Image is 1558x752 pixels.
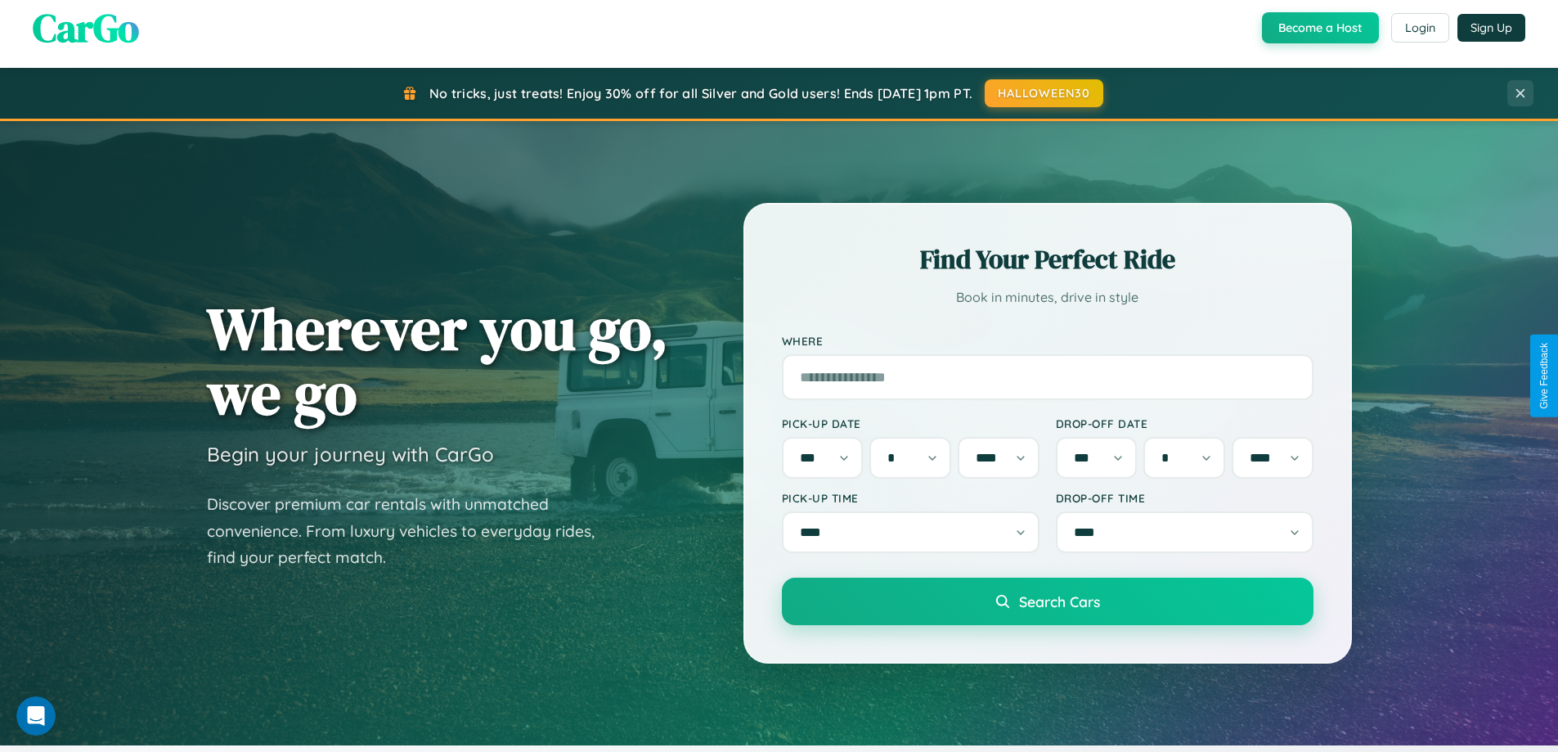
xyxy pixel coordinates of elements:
label: Pick-up Date [782,417,1039,430]
p: Discover premium car rentals with unmatched convenience. From luxury vehicles to everyday rides, ... [207,491,616,571]
h3: Begin your journey with CarGo [207,442,494,466]
span: CarGo [33,1,139,55]
span: Search Cars [1019,592,1100,610]
p: Book in minutes, drive in style [782,286,1313,309]
h2: Find Your Perfect Ride [782,241,1313,277]
button: Become a Host [1262,12,1379,43]
button: HALLOWEEN30 [985,79,1103,107]
button: Search Cars [782,578,1313,625]
button: Sign Up [1457,14,1525,42]
button: Login [1391,13,1449,43]
label: Drop-off Time [1056,491,1313,505]
label: Where [782,334,1313,348]
span: No tricks, just treats! Enjoy 30% off for all Silver and Gold users! Ends [DATE] 1pm PT. [429,85,972,101]
iframe: Intercom live chat [16,696,56,736]
label: Pick-up Time [782,491,1039,505]
h1: Wherever you go, we go [207,296,668,426]
label: Drop-off Date [1056,417,1313,430]
div: Give Feedback [1538,343,1550,409]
